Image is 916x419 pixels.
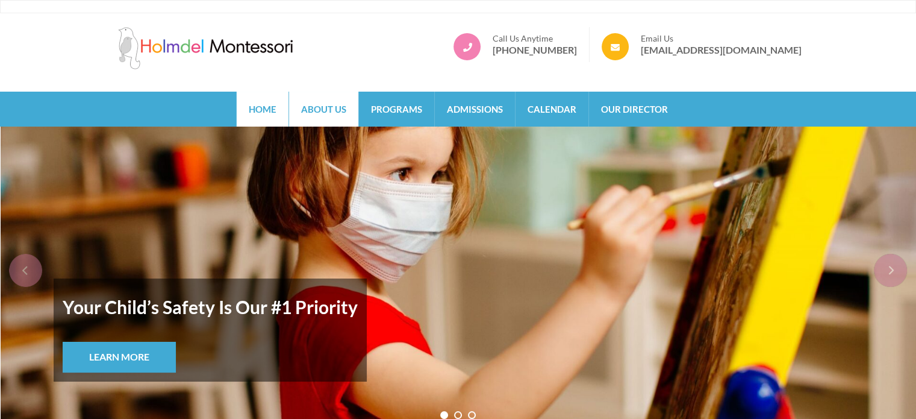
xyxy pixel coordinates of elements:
[641,33,802,44] span: Email Us
[9,254,42,287] div: prev
[359,92,434,127] a: Programs
[874,254,907,287] div: next
[516,92,588,127] a: Calendar
[435,92,515,127] a: Admissions
[641,44,802,56] a: [EMAIL_ADDRESS][DOMAIN_NAME]
[63,342,176,373] a: Learn More
[589,92,680,127] a: Our Director
[493,44,577,56] a: [PHONE_NUMBER]
[237,92,288,127] a: Home
[115,27,296,69] img: Holmdel Montessori School
[63,288,358,326] strong: Your Child’s Safety Is Our #1 Priority
[493,33,577,44] span: Call Us Anytime
[289,92,358,127] a: About Us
